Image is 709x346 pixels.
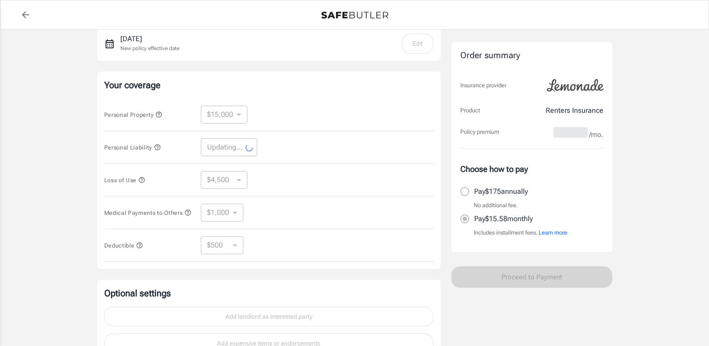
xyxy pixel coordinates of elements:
img: Lemonade [542,73,609,98]
button: Deductible [104,240,144,251]
p: [DATE] [120,34,179,44]
img: Back to quotes [321,12,388,19]
p: Insurance provider [460,81,506,90]
span: Personal Property [104,111,162,118]
button: Learn more [539,228,567,237]
p: Includes installment fees. [474,228,567,237]
p: Product [460,106,480,115]
button: Loss of Use [104,175,145,185]
p: New policy effective date [120,44,179,52]
span: /mo. [589,128,603,141]
button: Medical Payments to Others [104,207,192,218]
p: Pay $15.58 monthly [474,214,533,224]
div: Order summary [460,49,603,62]
p: Renters Insurance [546,105,603,116]
p: Pay $175 annually [474,186,528,197]
span: Medical Payments to Others [104,209,192,216]
span: Personal Liability [104,144,161,151]
p: Your coverage [104,79,433,91]
a: back to quotes [17,6,34,24]
button: Personal Liability [104,142,161,153]
span: Deductible [104,242,144,249]
p: Choose how to pay [460,163,603,175]
button: Personal Property [104,109,162,120]
p: Optional settings [104,287,433,299]
p: No additional fee. [474,201,518,210]
span: Loss of Use [104,177,145,184]
svg: New policy start date [104,38,115,49]
p: Policy premium [460,128,499,137]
